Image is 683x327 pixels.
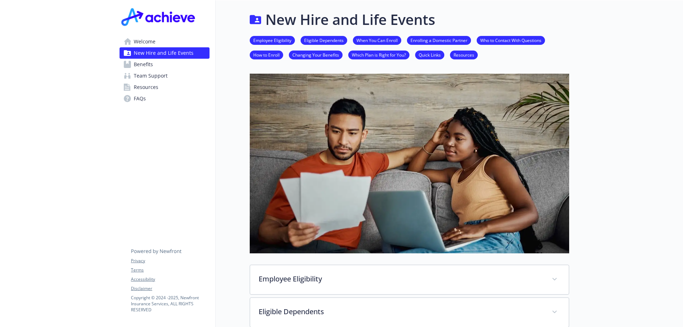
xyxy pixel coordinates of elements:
[250,74,569,253] img: new hire page banner
[250,51,283,58] a: How to Enroll
[134,93,146,104] span: FAQs
[250,265,569,294] div: Employee Eligibility
[289,51,343,58] a: Changing Your Benefits
[131,285,209,292] a: Disclaimer
[120,81,210,93] a: Resources
[134,81,158,93] span: Resources
[134,47,194,59] span: New Hire and Life Events
[407,37,471,43] a: Enrolling a Domestic Partner
[120,93,210,104] a: FAQs
[450,51,478,58] a: Resources
[120,47,210,59] a: New Hire and Life Events
[134,59,153,70] span: Benefits
[348,51,409,58] a: Which Plan is Right for You?
[265,9,435,30] h1: New Hire and Life Events
[134,36,155,47] span: Welcome
[259,274,543,284] p: Employee Eligibility
[131,267,209,273] a: Terms
[353,37,401,43] a: When You Can Enroll
[134,70,168,81] span: Team Support
[131,258,209,264] a: Privacy
[477,37,545,43] a: Who to Contact With Questions
[120,70,210,81] a: Team Support
[120,36,210,47] a: Welcome
[131,295,209,313] p: Copyright © 2024 - 2025 , Newfront Insurance Services, ALL RIGHTS RESERVED
[415,51,444,58] a: Quick Links
[301,37,347,43] a: Eligible Dependents
[250,298,569,327] div: Eligible Dependents
[131,276,209,283] a: Accessibility
[120,59,210,70] a: Benefits
[250,37,295,43] a: Employee Eligibility
[259,306,543,317] p: Eligible Dependents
